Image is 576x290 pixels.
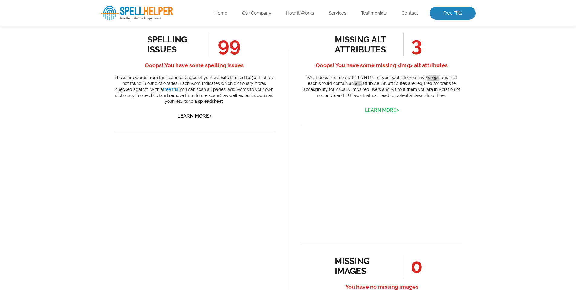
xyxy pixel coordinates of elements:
a: Contact [402,10,418,16]
a: Learn More> [365,107,399,113]
a: Free Trial [430,7,476,20]
div: missing images [335,256,389,276]
span: 3 [403,33,422,56]
h4: Ooops! You have some spelling issues [114,61,275,70]
span: > [396,106,399,114]
img: SpellHelper [101,6,173,20]
div: missing alt attributes [335,35,389,55]
a: Services [329,10,346,16]
h4: Ooops! You have some missing <img> alt attributes [302,61,462,70]
a: How It Works [286,10,314,16]
span: > [209,112,211,120]
a: free trial [163,87,180,92]
a: Testimonials [361,10,387,16]
p: These are words from the scanned pages of your website (limited to 50) that are not found in our ... [114,75,275,105]
p: What does this mean? In the HTML of your website you have tags that each should contain an attrib... [302,75,462,98]
a: Home [214,10,227,16]
a: Our Company [242,10,271,16]
code: <img> [427,75,439,81]
a: Learn More> [177,113,211,119]
span: 0 [403,255,423,278]
code: alt [354,81,362,87]
div: spelling issues [147,35,202,55]
span: 99 [210,33,241,56]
